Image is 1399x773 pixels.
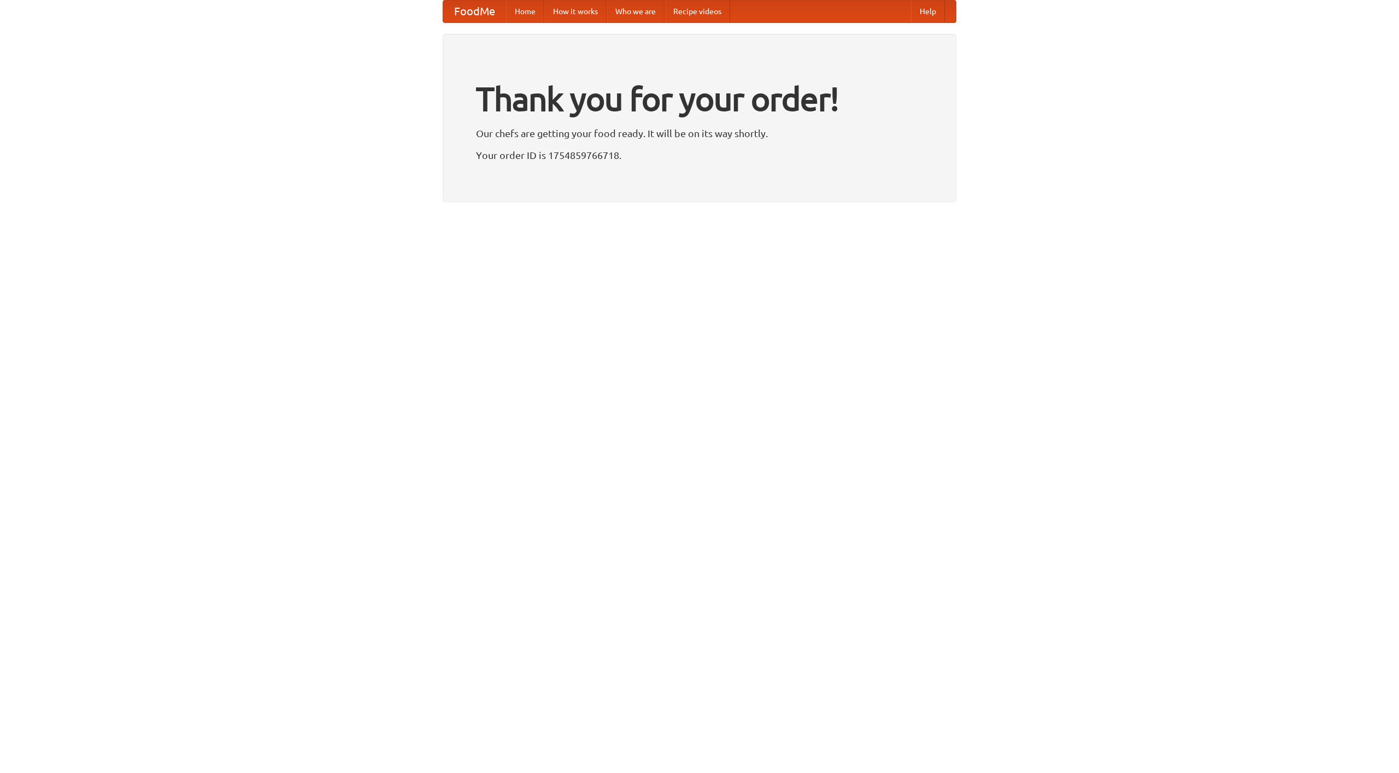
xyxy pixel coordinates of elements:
h1: Thank you for your order! [476,73,923,125]
a: Home [506,1,544,22]
a: Help [911,1,945,22]
a: Recipe videos [665,1,730,22]
p: Your order ID is 1754859766718. [476,147,923,163]
p: Our chefs are getting your food ready. It will be on its way shortly. [476,125,923,141]
a: FoodMe [443,1,506,22]
a: Who we are [607,1,665,22]
a: How it works [544,1,607,22]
